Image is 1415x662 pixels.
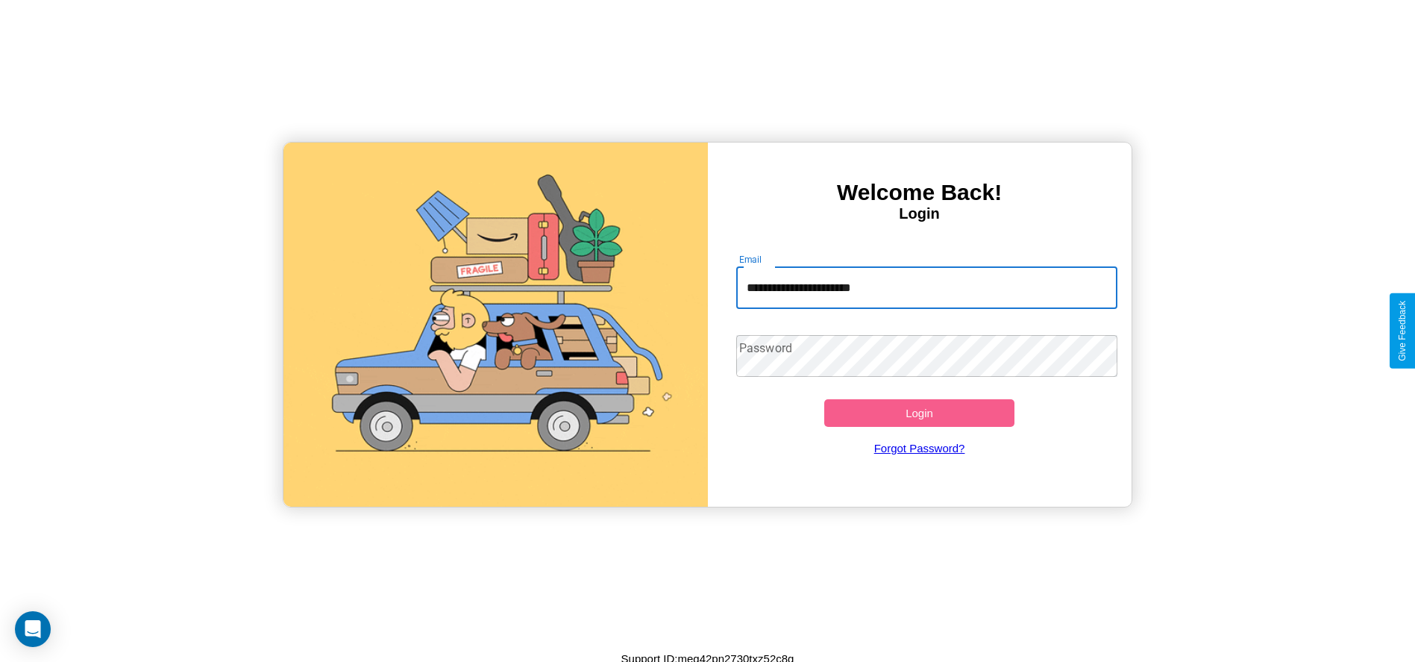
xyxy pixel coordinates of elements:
label: Email [739,253,762,266]
img: gif [283,143,707,507]
div: Open Intercom Messenger [15,611,51,647]
h4: Login [708,205,1132,222]
h3: Welcome Back! [708,180,1132,205]
div: Give Feedback [1397,301,1408,361]
button: Login [824,399,1015,427]
a: Forgot Password? [729,427,1110,469]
